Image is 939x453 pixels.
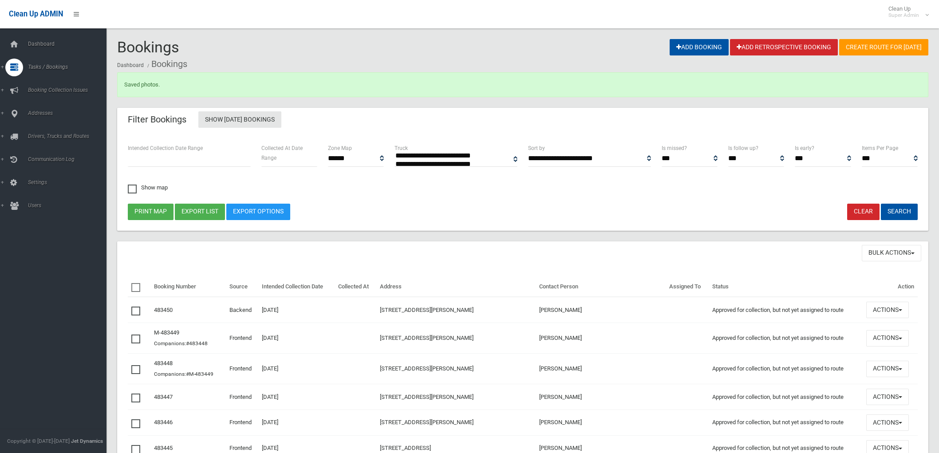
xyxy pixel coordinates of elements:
[380,307,473,313] a: [STREET_ADDRESS][PERSON_NAME]
[536,297,666,323] td: [PERSON_NAME]
[258,277,334,297] th: Intended Collection Date
[709,410,863,436] td: Approved for collection, but not yet assigned to route
[839,39,928,55] a: Create route for [DATE]
[9,10,63,18] span: Clean Up ADMIN
[258,323,334,354] td: [DATE]
[670,39,729,55] a: Add Booking
[258,410,334,436] td: [DATE]
[25,179,114,185] span: Settings
[226,204,290,220] a: Export Options
[154,329,179,336] a: M-483449
[888,12,919,19] small: Super Admin
[380,445,431,451] a: [STREET_ADDRESS]
[226,354,258,384] td: Frontend
[154,307,173,313] a: 483450
[186,371,213,377] a: #M-483449
[117,111,197,128] header: Filter Bookings
[226,297,258,323] td: Backend
[536,323,666,354] td: [PERSON_NAME]
[7,438,70,444] span: Copyright © [DATE]-[DATE]
[154,371,215,377] small: Companions:
[71,438,103,444] strong: Jet Dynamics
[730,39,838,55] a: Add Retrospective Booking
[226,323,258,354] td: Frontend
[666,277,709,297] th: Assigned To
[380,419,473,425] a: [STREET_ADDRESS][PERSON_NAME]
[866,361,909,377] button: Actions
[25,133,114,139] span: Drivers, Trucks and Routes
[154,445,173,451] a: 483445
[25,87,114,93] span: Booking Collection Issues
[175,204,225,220] button: Export list
[376,277,536,297] th: Address
[150,277,226,297] th: Booking Number
[154,340,209,347] small: Companions:
[226,384,258,410] td: Frontend
[709,354,863,384] td: Approved for collection, but not yet assigned to route
[709,323,863,354] td: Approved for collection, but not yet assigned to route
[847,204,880,220] a: Clear
[536,277,666,297] th: Contact Person
[866,414,909,431] button: Actions
[709,297,863,323] td: Approved for collection, but not yet assigned to route
[198,111,281,128] a: Show [DATE] Bookings
[709,384,863,410] td: Approved for collection, but not yet assigned to route
[863,277,918,297] th: Action
[881,204,918,220] button: Search
[25,156,114,162] span: Communication Log
[884,5,928,19] span: Clean Up
[395,143,408,153] label: Truck
[258,297,334,323] td: [DATE]
[380,365,473,372] a: [STREET_ADDRESS][PERSON_NAME]
[226,410,258,436] td: Frontend
[25,110,114,116] span: Addresses
[862,245,921,261] button: Bulk Actions
[866,302,909,318] button: Actions
[154,394,173,400] a: 483447
[226,277,258,297] th: Source
[117,38,179,56] span: Bookings
[258,384,334,410] td: [DATE]
[128,185,168,190] span: Show map
[335,277,376,297] th: Collected At
[145,56,187,72] li: Bookings
[25,202,114,209] span: Users
[709,277,863,297] th: Status
[866,389,909,405] button: Actions
[128,204,174,220] button: Print map
[25,64,114,70] span: Tasks / Bookings
[154,360,173,366] a: 483448
[25,41,114,47] span: Dashboard
[117,72,928,97] div: Saved photos.
[258,354,334,384] td: [DATE]
[117,62,144,68] a: Dashboard
[866,330,909,347] button: Actions
[380,335,473,341] a: [STREET_ADDRESS][PERSON_NAME]
[380,394,473,400] a: [STREET_ADDRESS][PERSON_NAME]
[536,354,666,384] td: [PERSON_NAME]
[154,419,173,425] a: 483446
[536,410,666,436] td: [PERSON_NAME]
[186,340,208,347] a: #483448
[536,384,666,410] td: [PERSON_NAME]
